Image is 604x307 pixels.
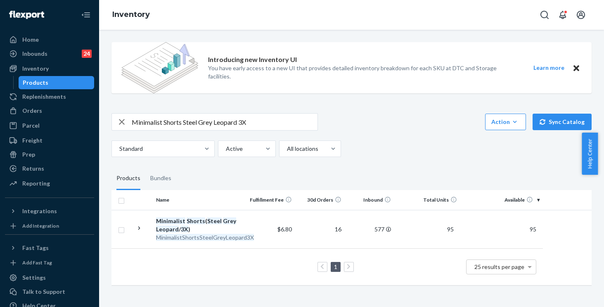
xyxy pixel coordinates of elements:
button: Open Search Box [536,7,553,23]
td: 16 [295,210,345,248]
button: Action [485,114,526,130]
button: Fast Tags [5,241,94,255]
button: Help Center [582,133,598,175]
a: Home [5,33,94,46]
a: Products [19,76,95,89]
img: Flexport logo [9,11,44,19]
div: Inventory [22,64,49,73]
span: 95 [526,226,540,233]
div: Returns [22,164,44,173]
div: Integrations [22,207,57,215]
th: Fulfillment Fee [246,190,295,210]
iframe: Opens a widget where you can chat to one of our agents [550,282,596,303]
img: new-reports-banner-icon.82668bd98b6a51aee86340f2a7b77ae3.png [121,42,198,93]
span: 25 results per page [474,263,524,270]
a: Prep [5,148,94,161]
a: Inventory [5,62,94,75]
a: Add Integration [5,221,94,231]
ol: breadcrumbs [106,3,156,27]
span: 95 [444,226,457,233]
em: 3X [181,226,188,233]
div: Products [116,167,140,190]
a: Parcel [5,119,94,132]
input: Standard [118,145,119,153]
th: 30d Orders [295,190,345,210]
em: Steel [207,217,222,224]
div: Orders [22,107,42,115]
td: 577 [345,210,394,248]
input: Active [225,145,226,153]
div: Bundles [150,167,171,190]
div: Products [23,79,48,87]
div: Replenishments [22,93,66,101]
button: Talk to Support [5,285,94,298]
a: Returns [5,162,94,175]
th: Inbound [345,190,394,210]
button: Learn more [528,63,569,73]
div: Freight [22,136,43,145]
em: Leopard [156,226,179,233]
th: Available [460,190,543,210]
div: ( / ) [156,217,242,233]
button: Sync Catalog [533,114,592,130]
a: Inbounds24 [5,47,94,60]
em: Minimalist [156,217,185,224]
button: Close [571,63,582,73]
button: Close Navigation [78,7,94,23]
div: Add Integration [22,222,59,229]
em: Shorts [187,217,205,224]
a: Settings [5,271,94,284]
div: Inbounds [22,50,47,58]
input: All locations [286,145,287,153]
a: Replenishments [5,90,94,103]
div: Action [491,118,520,126]
div: Prep [22,150,35,159]
div: Parcel [22,121,40,130]
a: Page 1 is your current page [332,263,339,270]
a: Reporting [5,177,94,190]
div: Talk to Support [22,288,65,296]
div: Home [22,36,39,44]
th: Total Units [394,190,460,210]
div: Fast Tags [22,244,49,252]
th: Name [153,190,246,210]
a: Add Fast Tag [5,258,94,268]
a: Freight [5,134,94,147]
a: Orders [5,104,94,117]
em: Grey [223,217,236,224]
button: Open notifications [554,7,571,23]
div: Add Fast Tag [22,259,52,266]
p: Introducing new Inventory UI [208,55,297,64]
div: 24 [82,50,92,58]
em: MinimalistShortsSteelGreyLeopard3X [156,234,254,241]
button: Open account menu [573,7,589,23]
input: Search inventory by name or sku [132,114,317,130]
div: Reporting [22,179,50,188]
span: $6.80 [277,226,292,233]
div: Settings [22,274,46,282]
a: Inventory [112,10,150,19]
button: Integrations [5,205,94,218]
p: You have early access to a new UI that provides detailed inventory breakdown for each SKU at DTC ... [208,64,518,81]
